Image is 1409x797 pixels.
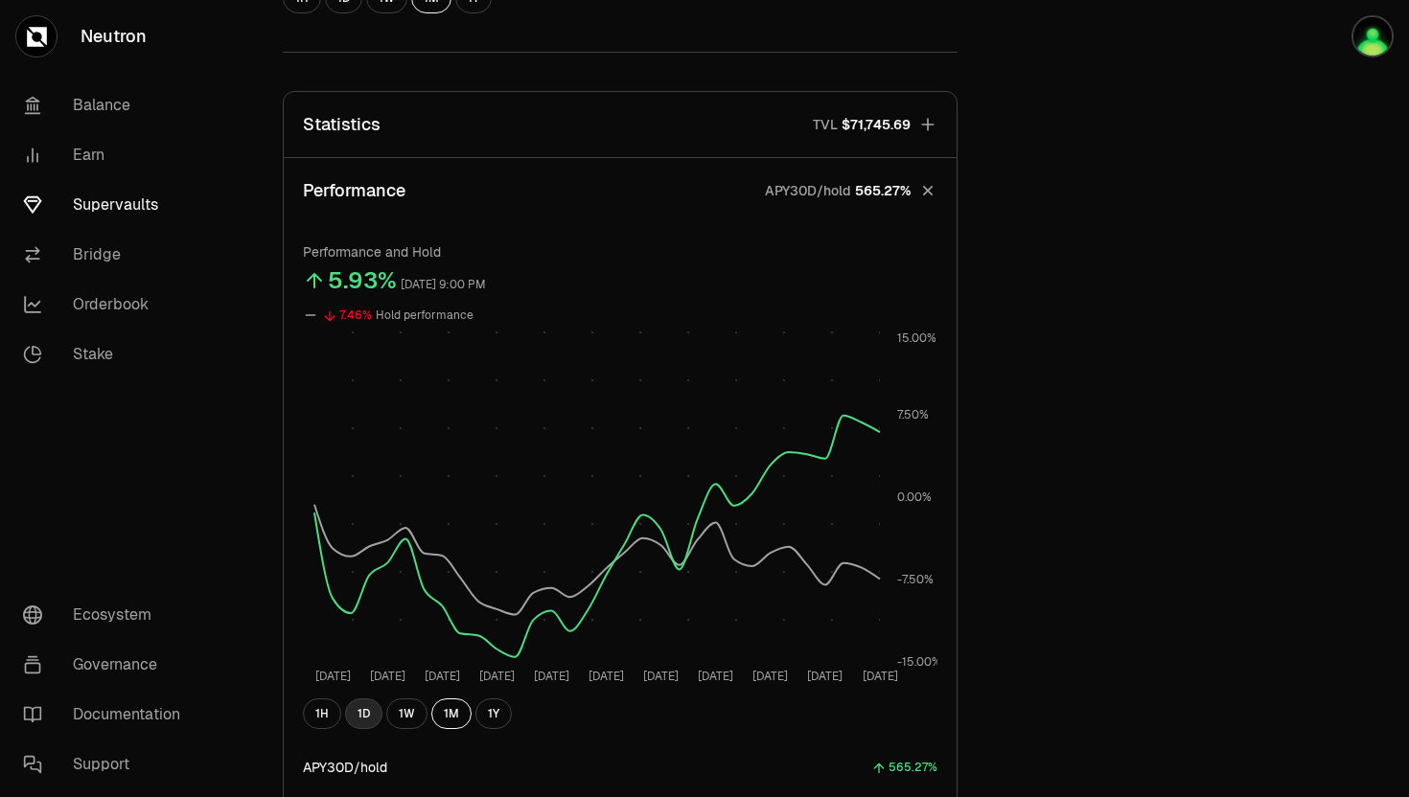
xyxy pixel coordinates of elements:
button: 1Y [475,698,512,729]
span: $71,745.69 [842,115,911,134]
a: Ecosystem [8,590,207,640]
tspan: [DATE] [643,669,679,684]
tspan: -15.00% [897,654,941,670]
div: [DATE] 9:00 PM [401,274,486,296]
tspan: [DATE] [863,669,898,684]
tspan: 15.00% [897,330,936,346]
a: Balance [8,80,207,130]
a: Governance [8,640,207,690]
tspan: [DATE] [589,669,624,684]
img: q2 [1351,15,1394,57]
a: Orderbook [8,280,207,330]
p: Performance and Hold [303,242,937,262]
button: 1W [386,698,427,729]
tspan: [DATE] [534,669,569,684]
p: APY30D/hold [765,181,851,200]
button: 1H [303,698,341,729]
button: PerformanceAPY30D/hold565.27% [284,158,957,223]
div: APY30D/hold [303,758,387,777]
tspan: [DATE] [315,669,351,684]
tspan: [DATE] [698,669,733,684]
div: 5.93% [328,265,397,296]
p: Statistics [303,111,381,138]
tspan: [DATE] [479,669,515,684]
a: Stake [8,330,207,379]
button: 1D [345,698,382,729]
a: Earn [8,130,207,180]
a: Supervaults [8,180,207,230]
p: Performance [303,177,405,204]
div: 565.27% [889,757,937,779]
a: Support [8,740,207,789]
div: Hold performance [376,305,474,327]
button: StatisticsTVL$71,745.69 [284,92,957,157]
tspan: 0.00% [897,490,932,505]
tspan: [DATE] [752,669,788,684]
tspan: [DATE] [425,669,460,684]
tspan: [DATE] [370,669,405,684]
p: TVL [813,115,838,134]
a: Bridge [8,230,207,280]
span: 565.27% [855,181,911,200]
tspan: [DATE] [807,669,843,684]
tspan: 7.50% [897,407,929,422]
button: 1M [431,698,472,729]
div: 7.46% [339,305,372,327]
a: Documentation [8,690,207,740]
tspan: -7.50% [897,572,934,587]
